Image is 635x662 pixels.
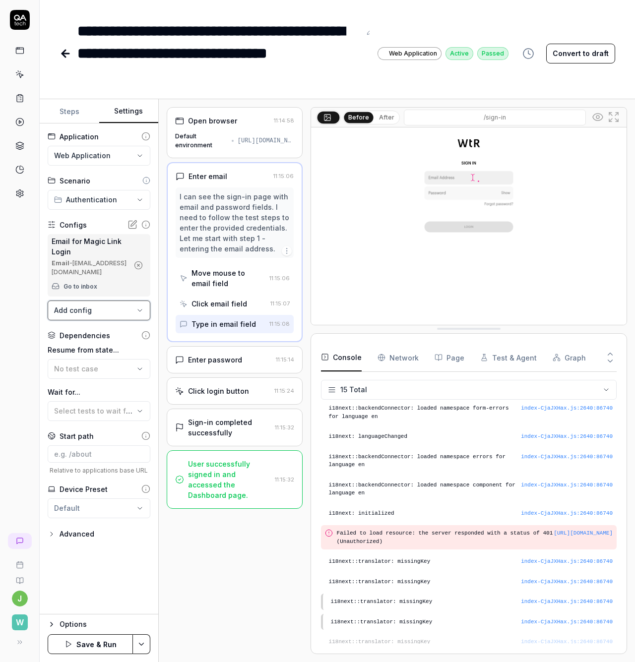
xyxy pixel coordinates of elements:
span: Select tests to wait for... [54,407,138,415]
button: Save & Run [48,634,133,654]
button: Before [344,112,373,122]
button: Advanced [48,528,94,540]
button: j [12,591,28,606]
button: Type in email field11:15:08 [176,315,294,333]
div: index-CjaJXHax.js : 2640 : 86740 [521,453,613,461]
div: Configs [60,220,87,230]
span: Web Application [54,150,111,161]
time: 11:15:32 [275,424,294,431]
a: New conversation [8,533,32,549]
div: Device Preset [60,484,108,494]
button: index-CjaJXHax.js:2640:86740 [521,598,613,606]
div: Options [60,618,150,630]
button: After [375,112,398,123]
time: 11:15:07 [270,300,290,307]
button: [URL][DOMAIN_NAME] [554,529,613,538]
pre: i18next: languageChanged [329,432,613,441]
div: Passed [477,47,508,60]
div: Application [60,131,99,142]
div: Enter password [188,355,242,365]
div: Click login button [188,386,249,396]
button: Go to inbox [52,279,97,295]
div: Advanced [60,528,94,540]
div: Scenario [60,176,90,186]
button: index-CjaJXHax.js:2640:86740 [521,432,613,441]
button: Graph [553,344,586,371]
pre: i18next::translator: missingKey [331,618,613,626]
div: index-CjaJXHax.js : 2640 : 86740 [521,509,613,518]
label: Wait for... [48,387,150,397]
pre: i18next::backendConnector: loaded namespace component for language en [329,481,613,497]
button: index-CjaJXHax.js:2640:86740 [521,453,613,461]
div: User successfully signed in and accessed the Dashboard page. [188,459,271,500]
span: W [12,614,28,630]
pre: i18next: initialized [329,509,613,518]
pre: i18next::backendConnector: loaded namespace form-errors for language en [329,404,613,421]
button: Show all interative elements [590,109,606,125]
div: Email for Magic Link Login [52,236,128,257]
time: 11:15:08 [269,320,290,327]
button: index-CjaJXHax.js:2640:86740 [521,509,613,518]
button: Test & Agent [480,344,537,371]
button: Options [48,618,150,630]
time: 11:15:06 [269,275,290,282]
div: index-CjaJXHax.js : 2640 : 86740 [521,481,613,489]
button: W [4,606,35,632]
a: Web Application [378,47,442,60]
button: No test case [48,359,150,379]
time: 11:15:24 [274,387,294,394]
button: Console [321,344,362,371]
div: Default [54,503,80,513]
button: index-CjaJXHax.js:2640:86740 [521,618,613,626]
span: Relative to applications base URL [48,467,150,474]
button: Page [435,344,464,371]
time: 11:14:58 [274,117,294,124]
button: View version history [516,44,540,63]
button: Settings [99,100,159,123]
div: Enter email [189,171,227,181]
div: index-CjaJXHax.js : 2640 : 86740 [521,404,613,413]
pre: i18next::translator: missingKey [329,578,613,586]
div: Click email field [191,299,247,309]
div: Open browser [188,116,237,126]
input: e.g. /about [48,445,150,463]
a: Book a call with us [4,553,35,569]
div: index-CjaJXHax.js : 2640 : 86740 [521,618,613,626]
pre: i18next::translator: missingKey [329,638,613,646]
div: index-CjaJXHax.js : 2640 : 86740 [521,578,613,586]
button: Default [48,498,150,518]
a: Documentation [4,569,35,585]
span: No test case [54,364,98,373]
pre: i18next::translator: missingKey [329,557,613,566]
b: Email [52,259,69,267]
button: index-CjaJXHax.js:2640:86740 [521,481,613,489]
div: index-CjaJXHax.js : 2640 : 86740 [521,638,613,646]
div: - [EMAIL_ADDRESS][DOMAIN_NAME] [52,259,128,277]
div: index-CjaJXHax.js : 2640 : 86740 [521,557,613,566]
button: Network [378,344,419,371]
div: Type in email field [191,319,256,329]
span: Web Application [389,49,437,58]
button: index-CjaJXHax.js:2640:86740 [521,638,613,646]
div: [URL][DOMAIN_NAME] [238,136,294,145]
button: index-CjaJXHax.js:2640:86740 [521,578,613,586]
button: Open in full screen [606,109,622,125]
button: Authentication [48,190,150,210]
button: Steps [40,100,99,123]
img: Screenshot [311,127,627,325]
div: Start path [60,431,94,441]
a: Go to inbox [63,282,97,291]
button: Move mouse to email field11:15:06 [176,264,294,293]
label: Resume from state... [48,345,150,355]
div: Active [445,47,473,60]
div: I can see the sign-in page with email and password fields. I need to follow the test steps to ent... [180,191,290,254]
time: 11:15:14 [276,356,294,363]
button: Click email field11:15:07 [176,295,294,313]
time: 11:15:06 [273,173,294,180]
div: Default environment [175,132,228,150]
pre: Failed to load resource: the server responded with a status of 401 (Unauthorized) [337,529,613,545]
pre: i18next::translator: missingKey [331,598,613,606]
span: Authentication [66,194,117,205]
